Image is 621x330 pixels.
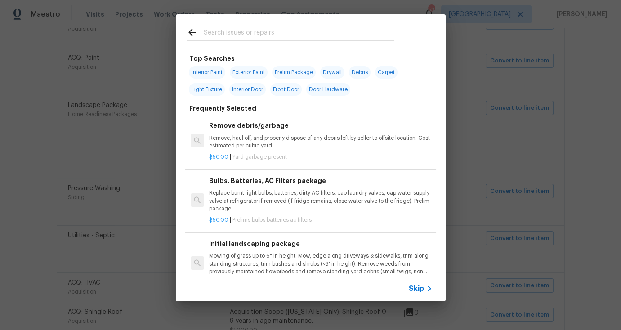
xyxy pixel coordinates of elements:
p: | [209,216,432,224]
span: $50.00 [209,154,228,160]
span: $50.00 [209,217,228,223]
span: Skip [409,284,424,293]
span: Interior Door [229,83,266,96]
span: Exterior Paint [230,66,268,79]
span: Carpet [375,66,398,79]
p: Replace burnt light bulbs, batteries, dirty AC filters, cap laundry valves, cap water supply valv... [209,189,432,212]
span: Interior Paint [189,66,225,79]
p: Remove, haul off, and properly dispose of any debris left by seller to offsite location. Cost est... [209,134,432,150]
span: Front Door [270,83,302,96]
span: Drywall [320,66,344,79]
span: Yard garbage present [232,154,287,160]
span: Debris [349,66,371,79]
h6: Top Searches [189,54,235,63]
span: Door Hardware [306,83,350,96]
h6: Initial landscaping package [209,239,432,249]
span: Prelim Package [272,66,316,79]
input: Search issues or repairs [204,27,394,40]
span: Light Fixture [189,83,225,96]
h6: Bulbs, Batteries, AC Filters package [209,176,432,186]
h6: Frequently Selected [189,103,256,113]
p: Mowing of grass up to 6" in height. Mow, edge along driveways & sidewalks, trim along standing st... [209,252,432,275]
p: | [209,153,432,161]
h6: Remove debris/garbage [209,120,432,130]
span: Prelims bulbs batteries ac filters [232,217,312,223]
